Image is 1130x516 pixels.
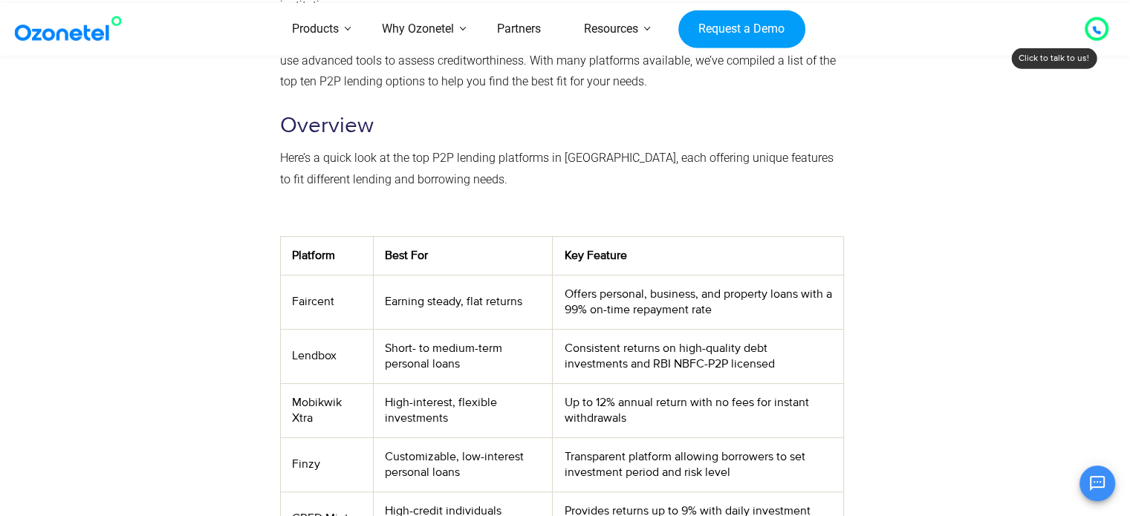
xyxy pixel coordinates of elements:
[280,236,373,275] th: Platform
[374,236,553,275] th: Best For
[280,329,373,383] td: Lendbox
[553,329,843,383] td: Consistent returns on high-quality debt investments and RBI NBFC-P2P licensed
[553,383,843,437] td: Up to 12% annual return with no fees for instant withdrawals
[374,437,553,491] td: Customizable, low-interest personal loans
[360,3,475,56] a: Why Ozonetel
[475,3,562,56] a: Partners
[1079,466,1115,501] button: Open chat
[553,236,843,275] th: Key Feature
[280,112,374,139] span: Overview
[553,437,843,491] td: Transparent platform allowing borrowers to set investment period and risk level
[280,151,834,186] span: Here’s a quick look at the top P2P lending platforms in [GEOGRAPHIC_DATA], each offering unique f...
[280,383,373,437] td: Mobikwik Xtra
[280,275,373,329] td: Faircent
[374,329,553,383] td: Short- to medium-term personal loans
[280,437,373,491] td: Finzy
[562,3,660,56] a: Resources
[280,32,844,89] span: They are ideal for small business owners or individuals seeking flexible loan options. P2P lendin...
[553,275,843,329] td: Offers personal, business, and property loans with a 99% on-time repayment rate
[678,10,805,48] a: Request a Demo
[374,383,553,437] td: High-interest, flexible investments
[374,275,553,329] td: Earning steady, flat returns
[270,3,360,56] a: Products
